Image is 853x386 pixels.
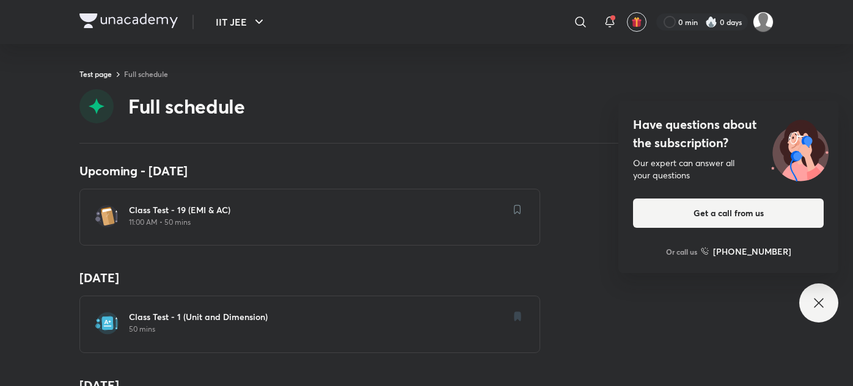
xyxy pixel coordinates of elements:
[129,324,505,334] p: 50 mins
[95,204,119,228] img: test
[705,16,717,28] img: streak
[631,16,642,27] img: avatar
[95,311,119,335] img: test
[129,311,505,323] h6: Class Test - 1 (Unit and Dimension)
[128,94,245,118] h2: Full schedule
[627,12,646,32] button: avatar
[79,163,774,179] h4: Upcoming - [DATE]
[79,69,112,79] a: Test page
[79,13,178,28] img: Company Logo
[129,217,505,227] p: 11:00 AM • 50 mins
[713,245,791,258] h6: [PHONE_NUMBER]
[124,69,168,79] a: Full schedule
[514,311,521,321] img: save
[761,115,838,181] img: ttu_illustration_new.svg
[633,198,824,228] button: Get a call from us
[701,245,791,258] a: [PHONE_NUMBER]
[79,13,178,31] a: Company Logo
[208,10,274,34] button: IIT JEE
[79,270,774,286] h4: [DATE]
[633,115,824,152] h4: Have questions about the subscription?
[129,204,505,216] h6: Class Test - 19 (EMI & AC)
[666,246,697,257] p: Or call us
[633,157,824,181] div: Our expert can answer all your questions
[753,12,774,32] img: Vijay
[514,205,521,214] img: save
